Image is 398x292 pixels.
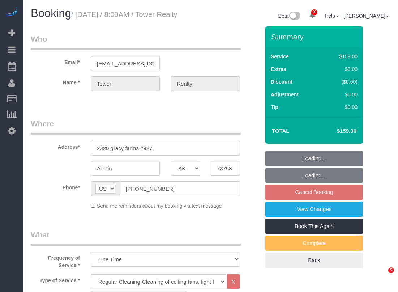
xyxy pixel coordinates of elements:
label: Type of Service * [25,274,85,284]
label: Email* [25,56,85,66]
img: Automaid Logo [4,7,19,17]
input: Phone* [120,181,240,196]
legend: What [31,229,241,246]
input: City* [91,161,160,176]
h3: Summary [271,33,359,41]
img: New interface [288,12,300,21]
label: Extras [271,65,286,73]
a: Beta [278,13,301,19]
span: 5 [388,267,394,273]
label: Phone* [25,181,85,191]
input: Zip Code* [211,161,240,176]
a: 26 [305,7,320,23]
label: Discount [271,78,292,85]
a: Back [265,253,363,268]
label: Frequency of Service * [25,252,85,269]
a: Book This Again [265,219,363,234]
strong: Total [272,128,290,134]
label: Adjustment [271,91,299,98]
input: First Name* [91,76,160,91]
div: $0.00 [324,103,358,111]
div: $0.00 [324,65,358,73]
legend: Who [31,34,241,50]
div: $0.00 [324,91,358,98]
legend: Where [31,118,241,135]
a: [PERSON_NAME] [344,13,389,19]
span: Booking [31,7,71,20]
label: Tip [271,103,278,111]
div: ($0.00) [324,78,358,85]
span: Send me reminders about my booking via text message [97,203,222,209]
small: / [DATE] / 8:00AM / Tower Realty [71,10,177,18]
label: Name * [25,76,85,86]
a: View Changes [265,202,363,217]
div: $159.00 [324,53,358,60]
input: Email* [91,56,160,71]
a: Help [325,13,339,19]
h4: $159.00 [315,128,356,134]
label: Service [271,53,289,60]
span: 26 [311,9,317,15]
label: Address* [25,141,85,151]
input: Last Name* [171,76,240,91]
iframe: Intercom live chat [373,267,391,285]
